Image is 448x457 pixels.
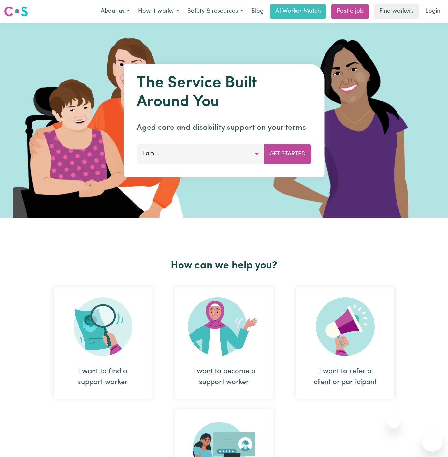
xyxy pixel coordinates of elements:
[137,122,311,134] p: Aged care and disability support on your terms
[70,366,136,388] div: I want to find a support worker
[137,144,264,164] button: I am...
[331,4,369,19] a: Post a job
[54,287,152,399] div: I want to find a support worker
[183,5,247,18] button: Safety & resources
[134,5,183,18] button: How it works
[188,297,260,356] img: Become Worker
[264,144,311,164] button: Get Started
[96,5,134,18] button: About us
[296,287,394,399] div: I want to refer a client or participant
[247,4,267,19] a: Blog
[4,6,28,17] img: Careseekers logo
[4,4,28,19] a: Careseekers logo
[387,415,400,428] iframe: Close message
[74,297,132,356] img: Search
[422,431,443,452] iframe: Button to launch messaging window
[175,287,273,399] div: I want to become a support worker
[137,74,311,112] h1: The Service Built Around You
[422,4,444,19] a: Login
[191,366,257,388] div: I want to become a support worker
[374,4,419,19] a: Find workers
[316,297,375,356] img: Refer
[270,4,326,19] a: AI Worker Match
[312,366,379,388] div: I want to refer a client or participant
[42,260,406,272] h2: How can we help you?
